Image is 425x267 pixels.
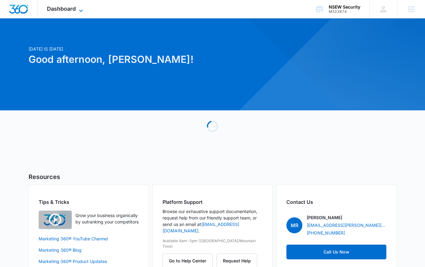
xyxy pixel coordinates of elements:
[75,212,139,225] p: Grow your business organically by outranking your competitors
[39,247,139,253] a: Marketing 360® Blog
[163,238,262,249] p: Available 8am-5pm ([GEOGRAPHIC_DATA]/Mountain Time)
[29,52,271,67] h1: Good afternoon, [PERSON_NAME]!
[307,222,386,228] a: [EMAIL_ADDRESS][PERSON_NAME][DOMAIN_NAME]
[286,198,386,206] h2: Contact Us
[216,258,257,263] a: Request Help
[307,230,345,236] a: [PHONE_NUMBER]
[307,214,342,221] p: [PERSON_NAME]
[39,198,139,206] h2: Tips & Tricks
[39,258,139,265] a: Marketing 360® Product Updates
[286,245,386,259] a: Call Us Now
[39,235,139,242] a: Marketing 360® YouTube Channel
[47,6,76,12] span: Dashboard
[286,217,302,233] span: MR
[29,46,271,52] p: [DATE] is [DATE]
[329,5,360,10] div: account name
[163,198,262,206] h2: Platform Support
[163,258,216,263] a: Go to Help Center
[29,172,396,181] h5: Resources
[163,208,262,234] p: Browse our exhaustive support documentation, request help from our friendly support team, or send...
[39,211,72,229] img: Quick Overview Video
[329,10,360,14] div: account id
